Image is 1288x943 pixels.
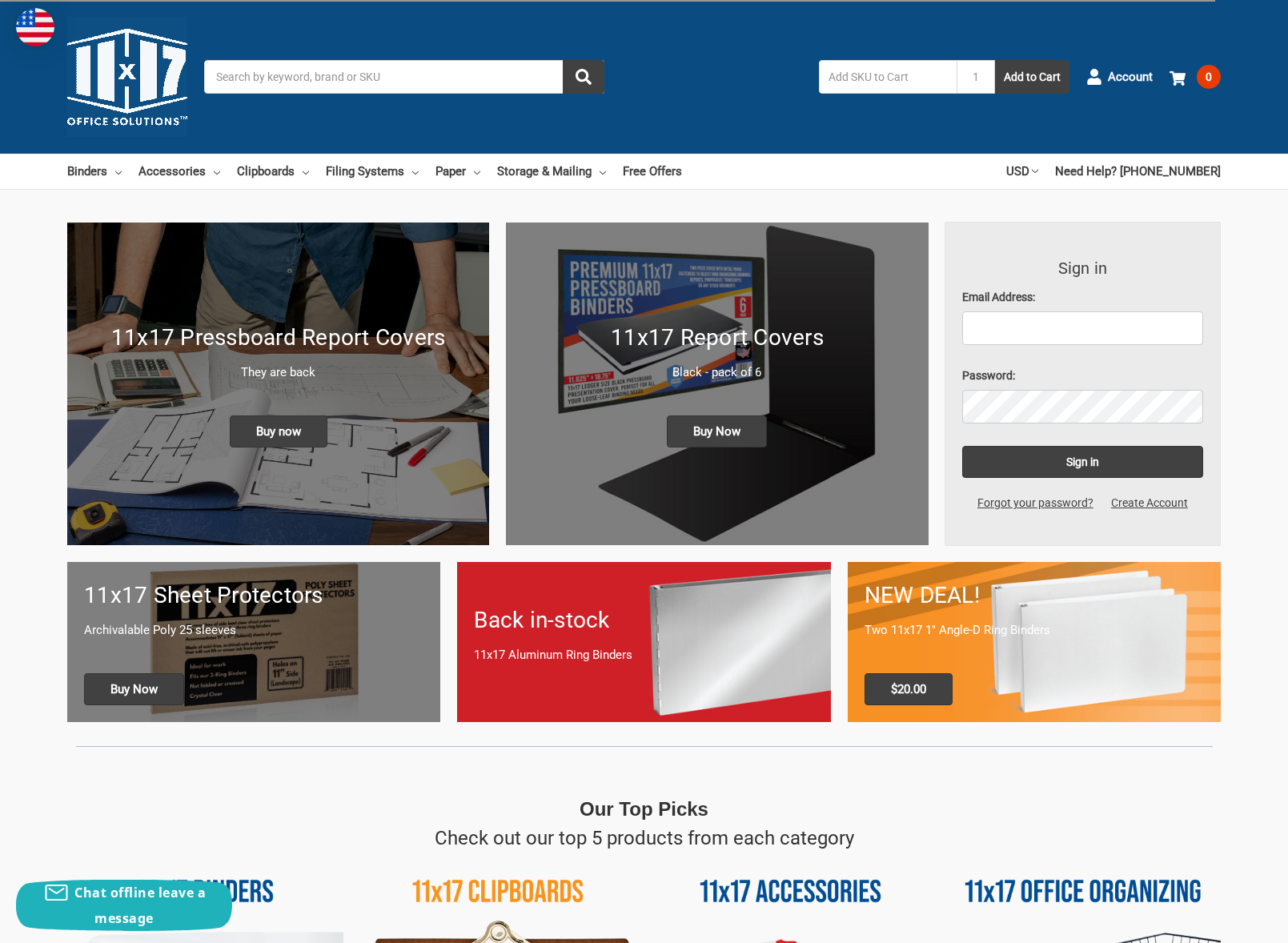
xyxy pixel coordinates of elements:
a: Binders [67,154,122,189]
span: Buy Now [667,415,767,447]
a: Free Offers [623,154,682,189]
a: Paper [435,154,480,189]
a: New 11x17 Pressboard Binders 11x17 Pressboard Report Covers They are back Buy now [67,223,489,545]
iframe: Google Customer Reviews [1156,900,1288,943]
h1: Back in-stock [474,604,813,637]
button: Chat offline leave a message [16,880,232,931]
a: Storage & Mailing [497,154,606,189]
span: Chat offline leave a message [74,884,206,927]
a: Create Account [1102,495,1197,512]
a: Forgot your password? [969,495,1102,512]
input: Search by keyword, brand or SKU [204,60,604,94]
span: Buy now [230,415,327,447]
input: Sign in [962,446,1204,478]
label: Password: [962,367,1204,384]
label: Email Address: [962,289,1204,306]
button: Add to Cart [995,60,1069,94]
input: Add SKU to Cart [819,60,957,94]
h3: Sign in [962,256,1204,280]
span: Account [1108,68,1153,86]
a: Clipboards [237,154,309,189]
span: 0 [1197,65,1221,89]
a: Accessories [138,154,220,189]
a: 11x17 Report Covers 11x17 Report Covers Black - pack of 6 Buy Now [506,223,928,545]
p: Two 11x17 1" Angle-D Ring Binders [865,621,1204,640]
a: 11x17 Binder 2-pack only $20.00 NEW DEAL! Two 11x17 1" Angle-D Ring Binders $20.00 [848,562,1221,721]
span: $20.00 [865,673,953,705]
p: Archivalable Poly 25 sleeves [84,621,423,640]
a: USD [1006,154,1038,189]
p: 11x17 Aluminum Ring Binders [474,646,813,664]
p: Check out our top 5 products from each category [435,824,854,853]
span: Buy Now [84,673,184,705]
a: Account [1086,56,1153,98]
p: They are back [84,363,472,382]
img: New 11x17 Pressboard Binders [67,223,489,545]
p: Black - pack of 6 [523,363,911,382]
a: Filing Systems [326,154,419,189]
h1: 11x17 Sheet Protectors [84,579,423,612]
a: 11x17 sheet protectors 11x17 Sheet Protectors Archivalable Poly 25 sleeves Buy Now [67,562,440,721]
img: 11x17 Report Covers [506,223,928,545]
p: Our Top Picks [580,795,708,824]
h1: 11x17 Report Covers [523,321,911,355]
img: 11x17.com [67,17,187,137]
h1: NEW DEAL! [865,579,1204,612]
a: Back in-stock 11x17 Aluminum Ring Binders [457,562,830,721]
a: Need Help? [PHONE_NUMBER] [1055,154,1221,189]
img: duty and tax information for United States [16,8,54,46]
a: 0 [1170,56,1221,98]
h1: 11x17 Pressboard Report Covers [84,321,472,355]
